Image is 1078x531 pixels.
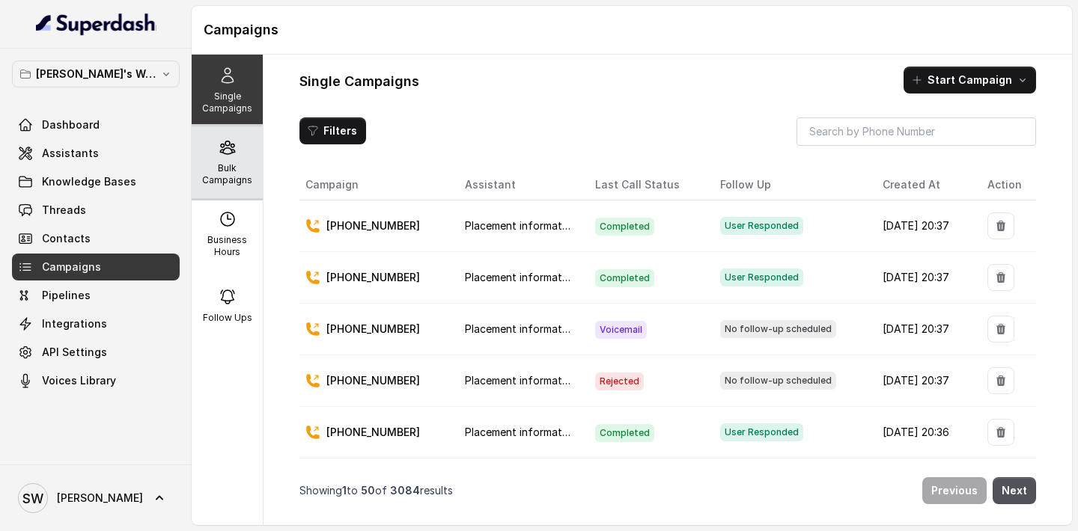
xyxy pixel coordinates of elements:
span: Completed [595,218,654,236]
span: Completed [595,424,654,442]
span: User Responded [720,423,803,441]
td: [DATE] 20:37 [871,252,975,304]
th: Action [975,170,1036,200]
img: light.svg [36,12,156,36]
span: Voicemail [595,321,647,339]
th: Created At [871,170,975,200]
a: Knowledge Bases [12,168,180,195]
p: [PHONE_NUMBER] [326,425,420,440]
a: Dashboard [12,111,180,138]
p: Bulk Campaigns [198,162,257,186]
p: Business Hours [198,234,257,258]
p: [PHONE_NUMBER] [326,322,420,337]
span: Dashboard [42,117,100,132]
span: Placement information collector [465,426,624,438]
nav: Pagination [299,468,1036,513]
p: Showing to of results [299,483,453,498]
span: Placement information collector [465,322,624,335]
span: User Responded [720,268,803,286]
a: Contacts [12,225,180,252]
a: [PERSON_NAME] [12,477,180,519]
button: Filters [299,117,366,144]
td: [DATE] 20:37 [871,304,975,355]
a: Campaigns [12,254,180,280]
a: Pipelines [12,282,180,309]
button: Start Campaign [904,67,1036,93]
p: [PHONE_NUMBER] [326,373,420,388]
a: Threads [12,197,180,224]
p: Single Campaigns [198,90,257,114]
span: Threads [42,203,86,218]
h1: Single Campaigns [299,70,419,93]
span: 1 [342,484,347,497]
button: [PERSON_NAME]'s Workspace [12,61,180,88]
span: Placement information collector [465,271,624,283]
p: Follow Ups [203,312,252,324]
span: Knowledge Bases [42,174,136,189]
td: [DATE] 20:36 [871,407,975,458]
span: 50 [361,484,375,497]
span: No follow-up scheduled [720,372,836,390]
span: [PERSON_NAME] [57,491,143,506]
span: Assistants [42,146,99,161]
a: Integrations [12,310,180,337]
td: [DATE] 20:36 [871,458,975,510]
th: Last Call Status [583,170,709,200]
td: [DATE] 20:37 [871,355,975,407]
text: SW [22,491,43,506]
span: User Responded [720,217,803,235]
h1: Campaigns [204,18,1060,42]
td: [DATE] 20:37 [871,200,975,252]
p: [PHONE_NUMBER] [326,218,420,233]
a: Voices Library [12,367,180,394]
button: Next [993,477,1036,504]
span: Campaigns [42,260,101,274]
span: Completed [595,269,654,287]
span: Placement information collector [465,219,624,232]
span: Integrations [42,316,107,331]
p: [PERSON_NAME]'s Workspace [36,65,156,83]
p: [PHONE_NUMBER] [326,270,420,285]
span: No follow-up scheduled [720,320,836,338]
span: Pipelines [42,288,91,303]
th: Follow Up [708,170,870,200]
span: Voices Library [42,373,116,388]
th: Assistant [453,170,583,200]
a: API Settings [12,339,180,366]
span: API Settings [42,345,107,360]
input: Search by Phone Number [797,117,1036,146]
button: Previous [922,477,987,504]
span: Placement information collector [465,374,624,387]
span: Rejected [595,372,644,390]
th: Campaign [299,170,453,200]
a: Assistants [12,140,180,167]
span: Contacts [42,231,91,246]
span: 3084 [390,484,420,497]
